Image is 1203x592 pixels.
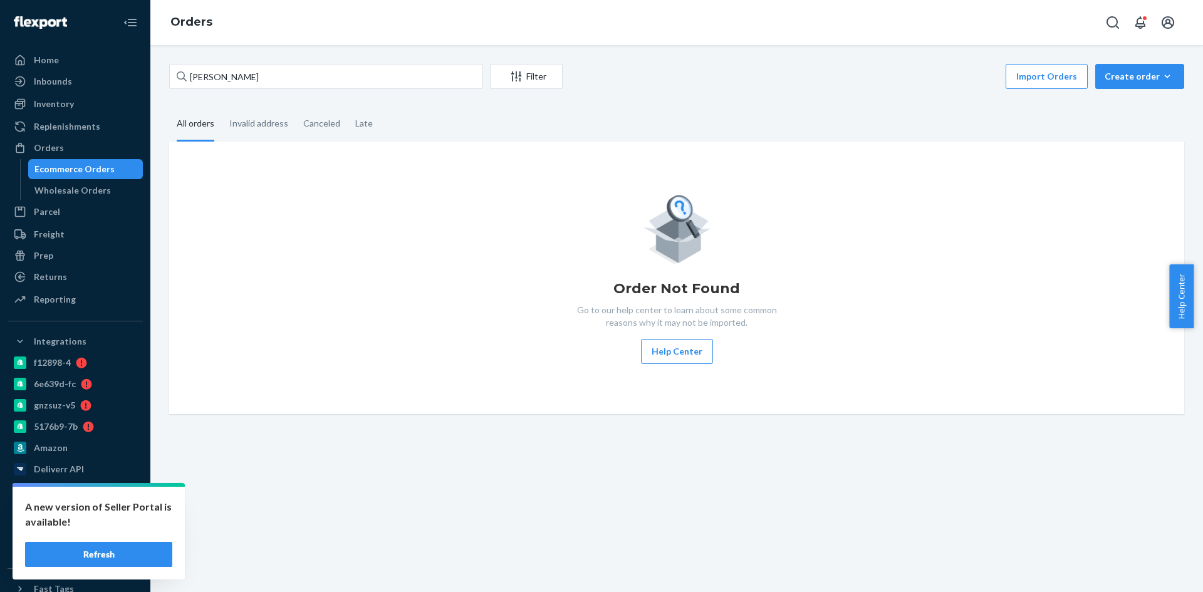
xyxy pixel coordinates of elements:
[8,246,143,266] a: Prep
[8,417,143,437] a: 5176b9-7b
[34,356,71,369] div: f12898-4
[170,15,212,29] a: Orders
[8,480,143,501] a: pulsetto
[34,142,64,154] div: Orders
[490,64,563,89] button: Filter
[8,267,143,287] a: Returns
[8,331,143,351] button: Integrations
[34,163,115,175] div: Ecommerce Orders
[34,184,111,197] div: Wholesale Orders
[643,192,711,264] img: Empty list
[34,249,53,262] div: Prep
[34,399,75,412] div: gnzsuz-v5
[8,395,143,415] a: gnzsuz-v5
[8,138,143,158] a: Orders
[8,459,143,479] a: Deliverr API
[8,50,143,70] a: Home
[613,279,740,299] h1: Order Not Found
[1006,64,1088,89] button: Import Orders
[567,304,786,329] p: Go to our help center to learn about some common reasons why it may not be imported.
[34,228,65,241] div: Freight
[177,107,214,142] div: All orders
[8,289,143,309] a: Reporting
[1155,10,1180,35] button: Open account menu
[1105,70,1175,83] div: Create order
[34,335,86,348] div: Integrations
[1169,264,1194,328] button: Help Center
[8,71,143,91] a: Inbounds
[1128,10,1153,35] button: Open notifications
[34,420,78,433] div: 5176b9-7b
[28,180,143,200] a: Wholesale Orders
[34,54,59,66] div: Home
[34,442,68,454] div: Amazon
[355,107,373,140] div: Late
[8,374,143,394] a: 6e639d-fc
[25,542,172,567] button: Refresh
[8,353,143,373] a: f12898-4
[8,548,143,563] a: Add Integration
[34,463,84,475] div: Deliverr API
[8,94,143,114] a: Inventory
[34,271,67,283] div: Returns
[34,120,100,133] div: Replenishments
[8,224,143,244] a: Freight
[28,159,143,179] a: Ecommerce Orders
[169,64,482,89] input: Search orders
[34,98,74,110] div: Inventory
[8,202,143,222] a: Parcel
[1095,64,1184,89] button: Create order
[25,499,172,529] p: A new version of Seller Portal is available!
[8,523,143,543] a: colon-broom
[641,339,713,364] button: Help Center
[8,117,143,137] a: Replenishments
[14,16,67,29] img: Flexport logo
[303,107,340,140] div: Canceled
[34,205,60,218] div: Parcel
[8,438,143,458] a: Amazon
[118,10,143,35] button: Close Navigation
[8,502,143,522] a: a76299-82
[34,75,72,88] div: Inbounds
[34,293,76,306] div: Reporting
[229,107,288,140] div: Invalid address
[491,70,562,83] div: Filter
[34,378,76,390] div: 6e639d-fc
[160,4,222,41] ol: breadcrumbs
[1100,10,1125,35] button: Open Search Box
